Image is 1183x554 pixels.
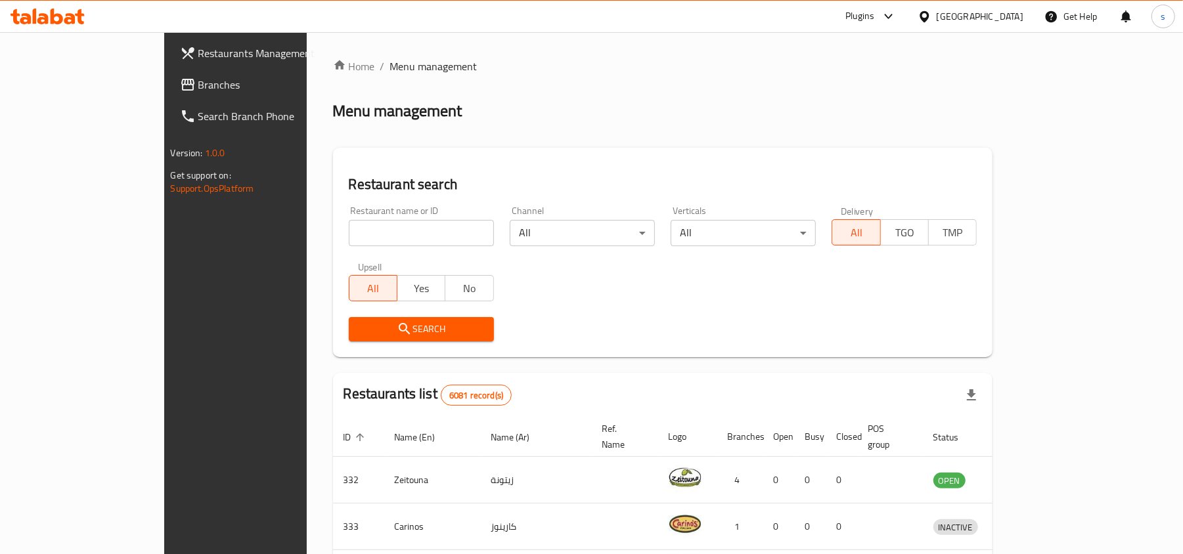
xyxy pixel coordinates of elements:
td: Carinos [384,503,481,550]
td: 0 [826,503,858,550]
span: Branches [198,77,351,93]
span: Get support on: [171,167,231,184]
span: Search Branch Phone [198,108,351,124]
button: TGO [880,219,929,245]
a: Search Branch Phone [169,100,362,132]
h2: Restaurants list [344,384,512,406]
span: Search [359,321,483,337]
span: Menu management [390,58,478,74]
label: Delivery [841,206,874,215]
a: Restaurants Management [169,37,362,69]
th: Logo [658,417,717,457]
button: TMP [928,219,977,245]
span: s [1161,9,1165,24]
span: ID [344,429,368,445]
input: Search for restaurant name or ID.. [349,220,494,246]
span: 1.0.0 [205,144,225,161]
button: Yes [397,275,445,301]
div: Total records count [441,385,512,406]
span: Name (En) [395,429,453,445]
span: Restaurants Management [198,45,351,61]
td: 0 [763,457,795,503]
button: All [832,219,880,245]
nav: breadcrumb [333,58,993,74]
span: Name (Ar) [491,429,547,445]
td: 0 [826,457,858,503]
img: Zeitouna [669,461,702,494]
button: Search [349,317,494,341]
span: TGO [886,223,924,242]
td: 0 [795,503,826,550]
span: POS group [868,421,907,452]
h2: Menu management [333,100,462,121]
button: All [349,275,397,301]
a: Support.OpsPlatform [171,180,254,197]
td: كارينوز [481,503,592,550]
th: Closed [826,417,858,457]
div: INACTIVE [933,519,978,535]
li: / [380,58,385,74]
td: 4 [717,457,763,503]
span: Version: [171,144,203,161]
span: All [837,223,875,242]
span: INACTIVE [933,520,978,535]
div: [GEOGRAPHIC_DATA] [937,9,1023,24]
h2: Restaurant search [349,175,977,194]
span: 6081 record(s) [441,389,511,402]
label: Upsell [358,262,382,271]
div: OPEN [933,473,966,488]
th: Branches [717,417,763,457]
span: Yes [403,279,440,298]
td: 0 [763,503,795,550]
span: OPEN [933,473,966,488]
th: Busy [795,417,826,457]
span: Status [933,429,976,445]
td: 0 [795,457,826,503]
div: All [510,220,655,246]
div: Plugins [845,9,874,24]
a: Branches [169,69,362,100]
td: زيتونة [481,457,592,503]
div: All [671,220,816,246]
span: No [451,279,488,298]
div: Export file [956,379,987,411]
td: 1 [717,503,763,550]
img: Carinos [669,507,702,540]
button: No [445,275,493,301]
span: All [355,279,392,298]
th: Open [763,417,795,457]
span: TMP [934,223,971,242]
td: Zeitouna [384,457,481,503]
span: Ref. Name [602,421,642,452]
